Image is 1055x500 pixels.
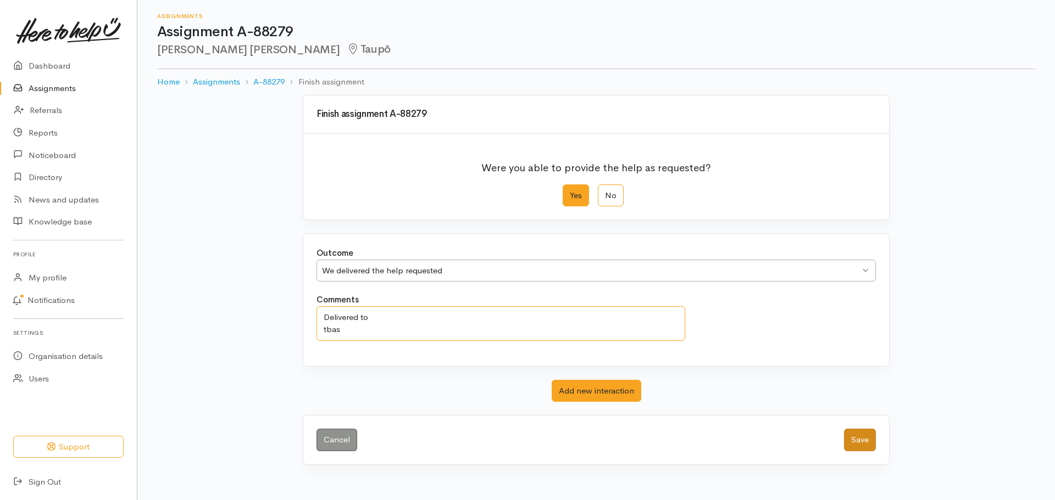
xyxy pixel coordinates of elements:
label: Yes [563,184,589,207]
nav: breadcrumb [157,69,1035,95]
a: Assignments [193,76,240,88]
button: Add new interaction [552,380,641,402]
h6: Profile [13,247,124,262]
button: Support [13,436,124,458]
li: Finish assignment [285,76,364,88]
label: Comments [316,294,359,306]
a: Cancel [316,429,357,451]
h2: [PERSON_NAME] [PERSON_NAME] [157,43,1035,56]
p: Were you able to provide the help as requested? [481,154,711,176]
h1: Assignment A-88279 [157,24,1035,40]
div: We delivered the help requested [322,265,860,277]
label: Outcome [316,247,353,260]
label: No [598,184,624,207]
h3: Finish assignment A-88279 [316,109,876,120]
a: Home [157,76,180,88]
button: Save [844,429,876,451]
span: Taupō [346,42,391,56]
h6: Assignments [157,13,1035,19]
a: A-88279 [253,76,285,88]
h6: Settings [13,325,124,340]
